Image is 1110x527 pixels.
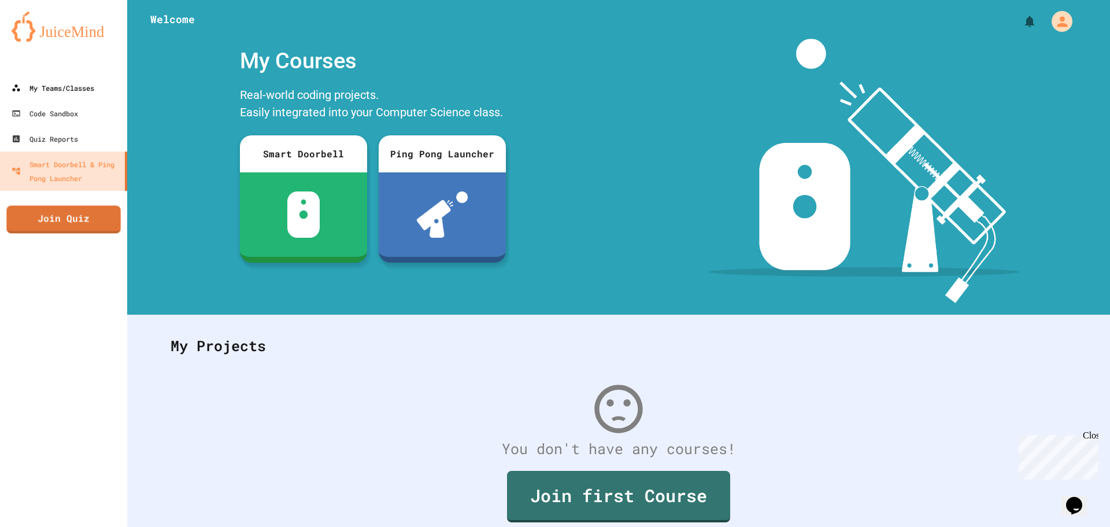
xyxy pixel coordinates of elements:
[507,471,730,522] a: Join first Course
[159,323,1078,368] div: My Projects
[1039,8,1075,35] div: My Account
[12,157,120,185] div: Smart Doorbell & Ping Pong Launcher
[1001,12,1039,31] div: My Notifications
[709,39,1019,303] img: banner-image-my-projects.png
[12,106,78,120] div: Code Sandbox
[12,12,116,42] img: logo-orange.svg
[240,135,367,172] div: Smart Doorbell
[417,191,468,238] img: ppl-with-ball.png
[6,205,120,233] a: Join Quiz
[379,135,506,172] div: Ping Pong Launcher
[1014,430,1098,480] iframe: chat widget
[12,81,94,95] div: My Teams/Classes
[159,438,1078,460] div: You don't have any courses!
[287,191,320,238] img: sdb-white.svg
[12,132,78,146] div: Quiz Reports
[1061,481,1098,515] iframe: chat widget
[234,83,512,127] div: Real-world coding projects. Easily integrated into your Computer Science class.
[5,5,80,73] div: Chat with us now!Close
[234,39,512,83] div: My Courses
